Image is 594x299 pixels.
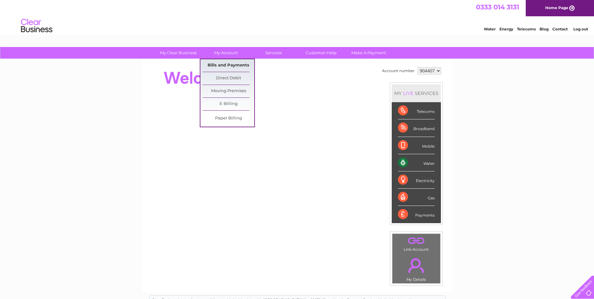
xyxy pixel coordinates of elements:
[398,154,435,171] div: Water
[203,98,254,110] a: E-Billing
[398,189,435,206] div: Gas
[203,85,254,97] a: Moving Premises
[248,47,299,59] a: Services
[392,253,441,284] td: My Details
[392,233,441,253] td: Link Account
[295,47,347,59] a: Customer Help
[398,206,435,223] div: Payments
[394,235,439,246] a: .
[152,47,204,59] a: My Clear Business
[540,27,549,31] a: Blog
[398,171,435,189] div: Electricity
[203,112,254,125] a: Paper Billing
[573,27,588,31] a: Log out
[394,254,439,276] a: .
[203,72,254,85] a: Direct Debit
[200,47,252,59] a: My Account
[402,90,415,96] div: LIVE
[476,3,519,11] a: 0333 014 3131
[21,16,53,35] img: logo.png
[343,47,395,59] a: Make A Payment
[203,59,254,72] a: Bills and Payments
[517,27,536,31] a: Telecoms
[392,84,441,102] div: MY SERVICES
[499,27,513,31] a: Energy
[380,66,416,76] td: Account number
[149,3,445,30] div: Clear Business is a trading name of Verastar Limited (registered in [GEOGRAPHIC_DATA] No. 3667643...
[552,27,568,31] a: Contact
[398,137,435,154] div: Mobile
[398,102,435,119] div: Telecoms
[398,119,435,137] div: Broadband
[484,27,496,31] a: Water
